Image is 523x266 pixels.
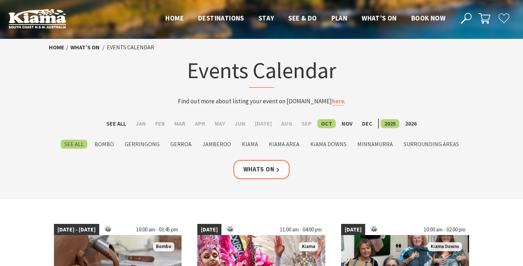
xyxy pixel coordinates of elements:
a: Home [49,44,64,51]
label: Surrounding Areas [400,140,463,149]
label: Kiama [238,140,262,149]
label: Feb [152,119,169,128]
span: 10:00 am - 02:00 pm [420,224,469,235]
span: Bombo [153,242,174,251]
li: Events Calendar [107,43,154,52]
label: Gerringong [121,140,163,149]
label: Kiama Area [265,140,303,149]
span: 10:00 am - 03:45 pm [133,224,182,235]
span: Book now [411,14,445,22]
span: Destinations [198,14,244,22]
span: See & Do [288,14,317,22]
span: Kiama Downs [428,242,462,251]
label: Dec [358,119,376,128]
label: Jamberoo [199,140,235,149]
p: Find out more about listing your event on [DOMAIN_NAME] . [121,96,403,106]
span: [DATE] [197,224,221,235]
span: Stay [258,14,274,22]
label: Sep [298,119,315,128]
img: Kiama Logo [9,9,66,28]
label: Nov [338,119,356,128]
label: Minnamurra [354,140,396,149]
label: 2026 [402,119,420,128]
label: Mar [171,119,189,128]
label: May [211,119,229,128]
a: Whats On [233,160,290,179]
label: 2025 [381,119,399,128]
label: Jun [231,119,249,128]
label: See All [61,140,87,149]
label: See All [103,119,130,128]
label: Aug [277,119,296,128]
h1: Events Calendar [121,56,403,88]
a: What’s On [70,44,100,51]
label: Bombo [91,140,118,149]
span: What’s On [362,14,397,22]
span: [DATE] - [DATE] [54,224,99,235]
label: Apr [191,119,209,128]
label: Jan [132,119,150,128]
span: Plan [331,14,348,22]
a: here [332,97,344,105]
label: Oct [317,119,336,128]
span: [DATE] [341,224,365,235]
nav: Main Menu [158,13,453,24]
span: Kiama [299,242,318,251]
label: Gerroa [167,140,195,149]
label: [DATE] [251,119,275,128]
span: Home [165,14,184,22]
label: Kiama Downs [307,140,350,149]
span: 11:00 am - 04:00 pm [276,224,325,235]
